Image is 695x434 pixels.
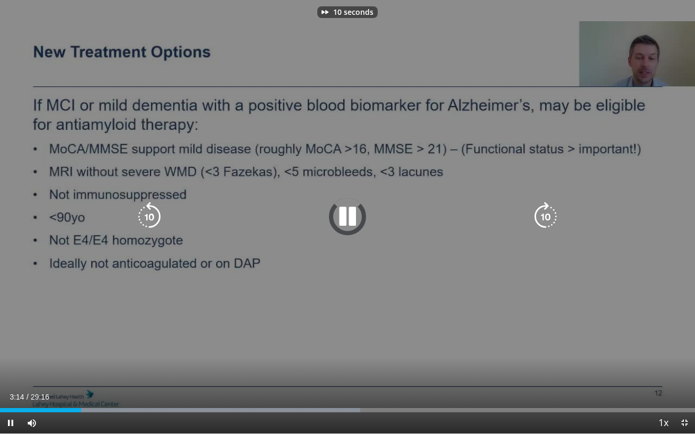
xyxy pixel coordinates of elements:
span: / [26,393,29,401]
p: 10 seconds [333,8,373,16]
span: 3:14 [10,393,24,401]
span: 29:16 [31,393,49,401]
button: Playback Rate [653,412,674,433]
button: Exit Fullscreen [674,412,695,433]
button: Mute [21,412,42,433]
